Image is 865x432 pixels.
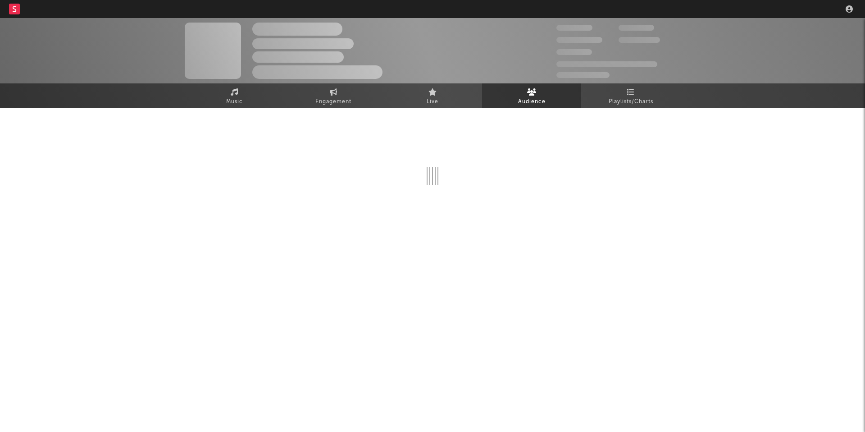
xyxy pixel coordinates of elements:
a: Engagement [284,83,383,108]
a: Live [383,83,482,108]
a: Audience [482,83,581,108]
span: Playlists/Charts [609,97,653,107]
span: 300,000 [556,25,592,31]
a: Playlists/Charts [581,83,680,108]
span: 50,000,000 Monthly Listeners [556,61,657,67]
span: Jump Score: 85.0 [556,72,610,78]
span: Engagement [315,97,351,107]
span: 50,000,000 [556,37,602,43]
span: 1,000,000 [619,37,660,43]
span: Audience [518,97,546,107]
span: 100,000 [556,49,592,55]
a: Music [185,83,284,108]
span: Live [427,97,438,107]
span: 100,000 [619,25,654,31]
span: Music [226,97,243,107]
